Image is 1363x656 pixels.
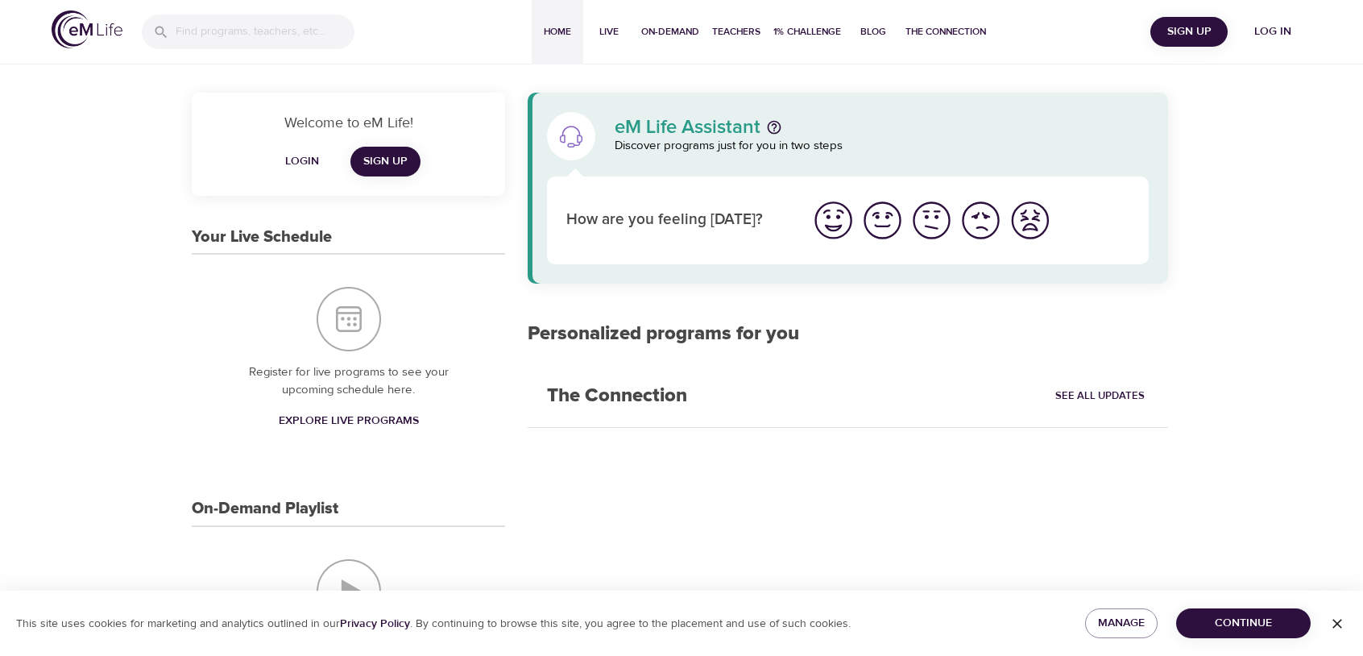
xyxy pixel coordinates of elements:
button: I'm feeling great [809,196,858,245]
span: The Connection [905,23,986,40]
span: Manage [1098,613,1145,633]
p: How are you feeling [DATE]? [566,209,789,232]
span: See All Updates [1055,387,1145,405]
p: Register for live programs to see your upcoming schedule here. [224,363,473,400]
img: logo [52,10,122,48]
input: Find programs, teachers, etc... [176,15,354,49]
img: good [860,198,905,243]
img: worst [1008,198,1052,243]
a: Sign Up [350,147,420,176]
span: Continue [1189,613,1298,633]
span: On-Demand [641,23,699,40]
button: Continue [1176,608,1311,638]
img: ok [909,198,954,243]
img: Your Live Schedule [317,287,381,351]
button: Log in [1234,17,1311,47]
span: Log in [1241,22,1305,42]
h2: Personalized programs for you [528,322,1168,346]
button: I'm feeling worst [1005,196,1054,245]
span: Sign Up [363,152,408,172]
a: See All Updates [1051,384,1149,409]
button: I'm feeling good [858,196,907,245]
h3: Your Live Schedule [192,228,332,247]
span: Teachers [712,23,760,40]
h2: The Connection [528,365,706,427]
img: On-Demand Playlist [317,559,381,624]
span: 1% Challenge [773,23,841,40]
button: I'm feeling bad [956,196,1005,245]
button: I'm feeling ok [907,196,956,245]
img: eM Life Assistant [558,123,584,149]
span: Live [590,23,628,40]
button: Login [276,147,328,176]
span: Explore Live Programs [279,411,419,431]
p: Discover programs just for you in two steps [615,137,1149,156]
p: eM Life Assistant [615,118,760,137]
a: Privacy Policy [340,617,410,631]
a: Explore Live Programs [272,406,425,436]
p: Welcome to eM Life! [211,112,486,134]
span: Blog [854,23,893,40]
span: Login [283,152,321,172]
span: Home [538,23,577,40]
img: great [811,198,855,243]
img: bad [959,198,1003,243]
button: Manage [1085,608,1158,638]
h3: On-Demand Playlist [192,500,338,518]
button: Sign Up [1150,17,1228,47]
span: Sign Up [1157,22,1221,42]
